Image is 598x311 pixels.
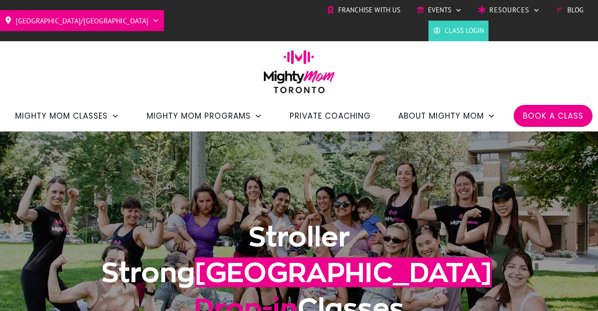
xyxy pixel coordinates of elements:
[433,24,484,38] a: Class Login
[398,108,484,124] span: About Mighty Mom
[16,13,148,28] span: [GEOGRAPHIC_DATA]/[GEOGRAPHIC_DATA]
[556,3,583,17] a: Blog
[398,108,495,124] a: About Mighty Mom
[489,3,529,17] span: Resources
[147,108,251,124] span: Mighty Mom Programs
[417,3,462,17] a: Events
[195,257,492,287] span: [GEOGRAPHIC_DATA]
[147,108,262,124] a: Mighty Mom Programs
[444,24,484,38] span: Class Login
[259,50,340,100] img: mightymom-logo-toronto
[5,13,159,28] a: [GEOGRAPHIC_DATA]/[GEOGRAPHIC_DATA]
[567,3,583,17] span: Blog
[523,108,583,124] a: Book a Class
[327,3,400,17] a: Franchise with Us
[290,108,371,124] a: Private Coaching
[428,3,451,17] span: Events
[338,3,400,17] span: Franchise with Us
[15,108,108,124] span: Mighty Mom Classes
[15,108,119,124] a: Mighty Mom Classes
[478,3,540,17] a: Resources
